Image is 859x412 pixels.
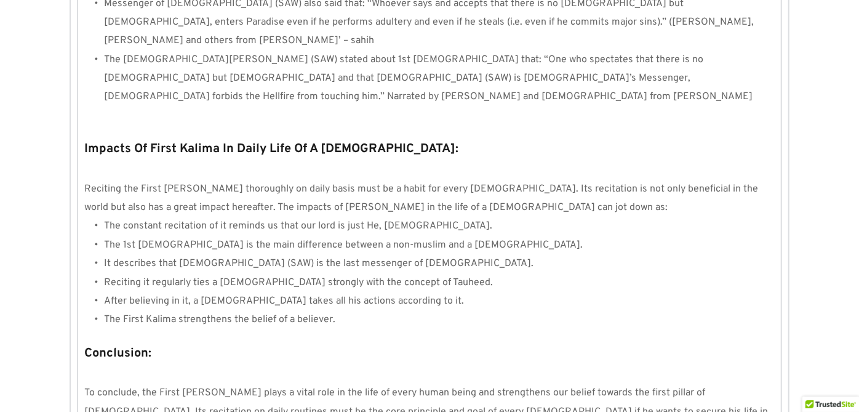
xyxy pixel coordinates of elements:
strong: Conclusion: [84,345,151,362]
span: The constant recitation of it reminds us that our lord is just He, [DEMOGRAPHIC_DATA]. [104,220,492,232]
span: The [DEMOGRAPHIC_DATA][PERSON_NAME] (SAW) stated about 1st [DEMOGRAPHIC_DATA] that: “One who spec... [104,54,753,103]
span: Reciting the First [PERSON_NAME] thoroughly on daily basis must be a habit for every [DEMOGRAPHIC... [84,183,761,214]
span: After believing in it, a [DEMOGRAPHIC_DATA] takes all his actions according to it. [104,295,464,307]
span: The 1st [DEMOGRAPHIC_DATA] is the main difference between a non-muslim and a [DEMOGRAPHIC_DATA]. [104,239,583,251]
span: Reciting it regularly ties a [DEMOGRAPHIC_DATA] strongly with the concept of Tauheed. [104,277,493,289]
strong: Impacts Of First Kalima In Daily Life Of A [DEMOGRAPHIC_DATA]: [84,141,458,157]
span: It describes that [DEMOGRAPHIC_DATA] (SAW) is the last messenger of [DEMOGRAPHIC_DATA]. [104,257,533,270]
span: The First Kalima strengthens the belief of a believer. [104,313,335,326]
